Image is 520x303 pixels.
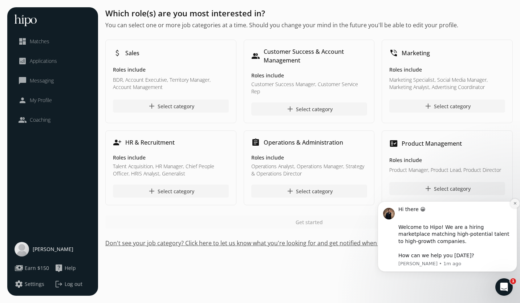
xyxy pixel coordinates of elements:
a: live_helpHelp [54,264,91,272]
div: Select category [147,187,194,195]
h5: Roles include [389,66,505,75]
img: hh-logo-white [15,15,37,26]
h1: Sales [125,49,139,57]
h1: Marketing [402,49,430,57]
span: Log out [65,280,82,288]
p: Customer Success Manager, Customer Service Rep [251,81,367,95]
span: add [147,187,156,195]
h5: Roles include [251,154,367,161]
button: addSelect category [389,100,505,113]
span: people [18,116,27,124]
div: Select category [285,105,332,113]
span: add [424,102,432,110]
span: Earn $150 [25,264,49,272]
iframe: Intercom live chat [495,278,513,296]
span: Settings [25,280,44,288]
span: add [424,184,432,193]
span: Coaching [30,116,50,124]
a: settingsSettings [15,280,51,288]
div: Select category [424,184,471,193]
h1: Which role(s) are you most interested in? [105,7,513,19]
span: logout [54,280,63,288]
h1: HR & Recruitment [125,138,175,147]
span: [PERSON_NAME] [33,246,73,253]
iframe: Intercom notifications message [375,190,520,283]
div: Select category [147,102,194,110]
span: settings [15,280,23,288]
span: Help [65,264,76,272]
span: dashboard [18,37,27,46]
h5: Roles include [113,66,229,75]
a: paymentsEarn $150 [15,264,51,272]
p: Product Manager, Product Lead, Product Director [389,166,505,175]
h1: Operations & Administration [264,138,343,147]
p: Talent Acquisition, HR Manager, Chief People Officer, HRIS Analyst, Generalist [113,163,229,177]
h1: Product Management [402,139,462,148]
img: user-photo [15,242,29,256]
div: Select category [424,102,471,110]
button: Don't see your job category? Click here to let us know what you're looking for and get notified w... [105,239,513,247]
a: analyticsApplications [18,57,87,65]
a: personMy Profile [18,96,87,105]
p: Marketing Specialist, Social Media Manager, Marketing Analyst, Advertising Coordinator [389,76,505,92]
h2: You can select one or more job categories at a time. Should you change your mind in the future yo... [105,21,513,29]
button: addSelect category [251,185,367,198]
span: people [251,52,260,60]
button: live_helpHelp [54,264,76,272]
a: peopleCoaching [18,116,87,124]
button: addSelect category [113,100,229,113]
span: Matches [30,38,49,45]
span: Applications [30,57,57,65]
button: settingsSettings [15,280,44,288]
span: Messaging [30,77,54,84]
span: payments [15,264,23,272]
h5: Roles include [251,72,367,79]
a: dashboardMatches [18,37,87,46]
span: chat_bubble_outline [18,76,27,85]
span: 1 [510,278,516,284]
span: phone_in_talk [389,49,398,57]
span: add [285,105,294,113]
span: fact_check [389,139,398,148]
button: addSelect category [389,182,505,195]
span: person [18,96,27,105]
p: BDR, Account Executive, Territory Manager, Account Management [113,76,229,92]
button: addSelect category [251,102,367,116]
span: assignment [251,138,260,147]
button: addSelect category [113,185,229,198]
h5: Roles include [389,157,505,165]
span: live_help [54,264,63,272]
p: Operations Analyst, Operations Manager, Strategy & Operations Director [251,163,367,177]
span: add [285,187,294,195]
span: attach_money [113,49,122,57]
span: person_add [113,138,122,147]
button: paymentsEarn $150 [15,264,49,272]
span: add [147,102,156,110]
a: chat_bubble_outlineMessaging [18,76,87,85]
h1: Customer Success & Account Management [264,47,367,65]
button: logoutLog out [54,280,91,288]
h5: Roles include [113,154,229,161]
div: Select category [285,187,332,195]
span: My Profile [30,97,52,104]
span: analytics [18,57,27,65]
